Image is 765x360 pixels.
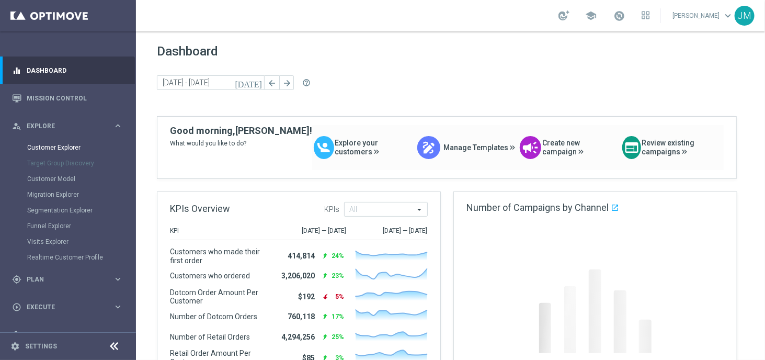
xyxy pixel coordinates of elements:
[585,10,597,21] span: school
[12,302,21,312] i: play_circle_outline
[27,123,113,129] span: Explore
[27,253,109,262] a: Realtime Customer Profile
[27,234,135,250] div: Visits Explorer
[10,342,20,351] i: settings
[27,238,109,246] a: Visits Explorer
[27,218,135,234] div: Funnel Explorer
[27,84,123,112] a: Mission Control
[27,155,135,171] div: Target Group Discovery
[27,222,109,230] a: Funnel Explorer
[671,8,735,24] a: [PERSON_NAME]keyboard_arrow_down
[25,343,57,350] a: Settings
[27,57,123,84] a: Dashboard
[27,140,135,155] div: Customer Explorer
[27,203,135,218] div: Segmentation Explorer
[27,175,109,183] a: Customer Model
[12,330,113,340] div: Analyze
[12,66,123,75] button: equalizer Dashboard
[735,6,755,26] div: JM
[12,331,123,339] button: track_changes Analyze keyboard_arrow_right
[12,57,123,84] div: Dashboard
[12,66,21,75] i: equalizer
[113,302,123,312] i: keyboard_arrow_right
[12,121,113,131] div: Explore
[27,304,113,310] span: Execute
[27,206,109,215] a: Segmentation Explorer
[113,330,123,340] i: keyboard_arrow_right
[12,121,21,131] i: person_search
[113,121,123,131] i: keyboard_arrow_right
[113,274,123,284] i: keyboard_arrow_right
[27,171,135,187] div: Customer Model
[27,276,113,283] span: Plan
[27,250,135,265] div: Realtime Customer Profile
[12,94,123,103] button: Mission Control
[27,187,135,203] div: Migration Explorer
[27,190,109,199] a: Migration Explorer
[27,143,109,152] a: Customer Explorer
[12,275,113,284] div: Plan
[12,275,21,284] i: gps_fixed
[27,332,113,338] span: Analyze
[12,84,123,112] div: Mission Control
[12,302,113,312] div: Execute
[12,303,123,311] button: play_circle_outline Execute keyboard_arrow_right
[12,275,123,284] button: gps_fixed Plan keyboard_arrow_right
[12,122,123,130] button: person_search Explore keyboard_arrow_right
[722,10,734,21] span: keyboard_arrow_down
[12,330,21,340] i: track_changes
